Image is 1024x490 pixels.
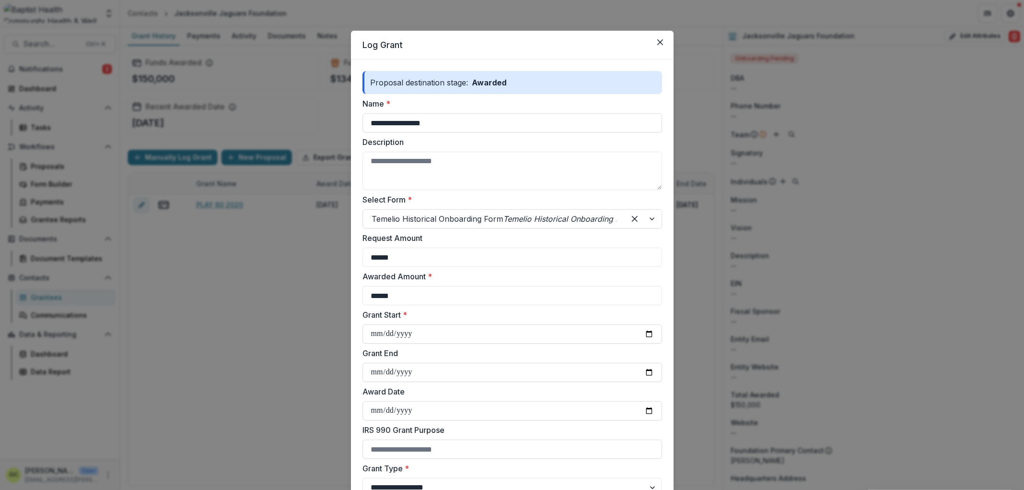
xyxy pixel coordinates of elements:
div: Proposal destination stage: [362,71,662,94]
div: Clear selected options [627,211,642,227]
label: Description [362,136,656,148]
label: Grant Start [362,309,656,321]
label: Award Date [362,386,656,397]
label: Awarded Amount [362,271,656,282]
header: Log Grant [351,31,674,60]
label: Grant End [362,347,656,359]
label: Request Amount [362,232,656,244]
label: Select Form [362,194,656,205]
label: Name [362,98,656,109]
button: Close [652,35,668,50]
label: IRS 990 Grant Purpose [362,424,656,436]
p: Awarded [468,77,510,88]
label: Grant Type [362,463,656,474]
